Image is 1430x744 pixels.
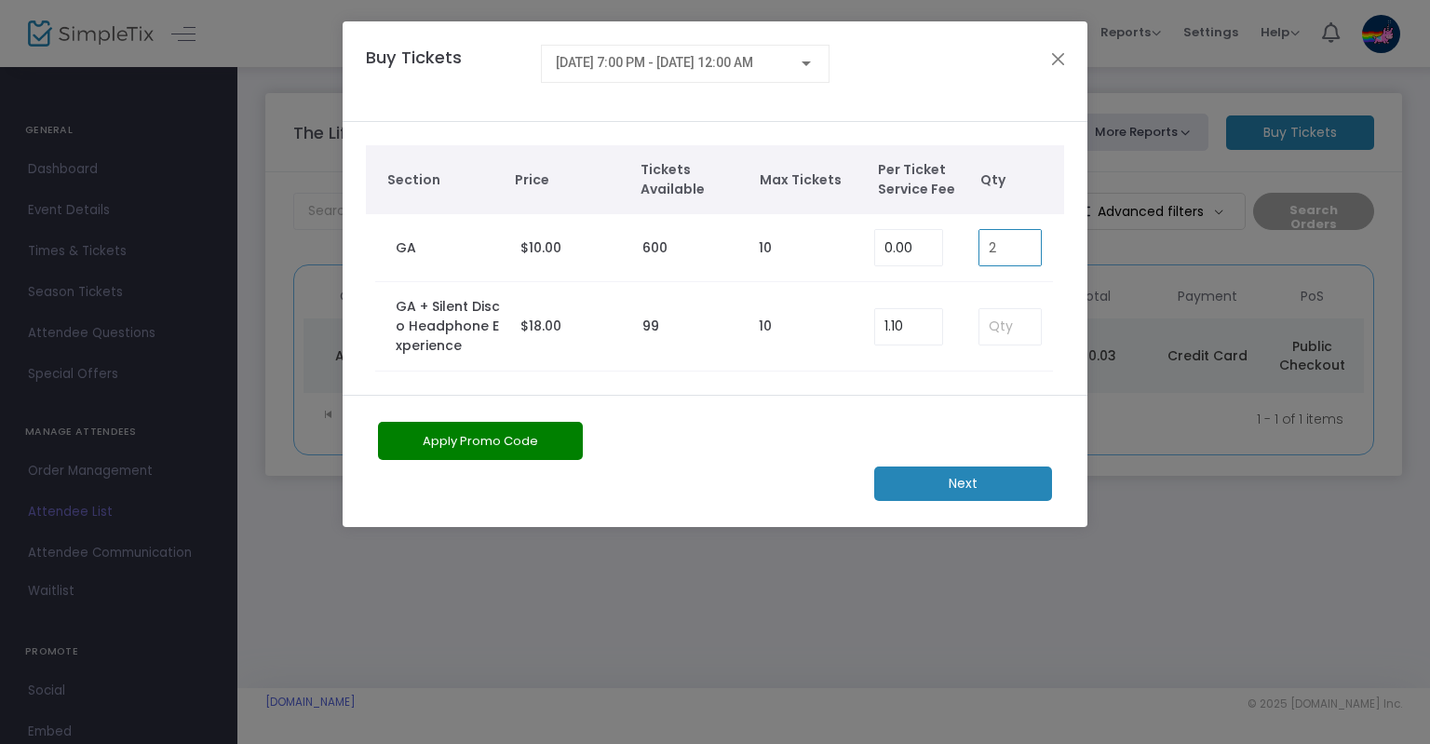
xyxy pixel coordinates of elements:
[759,317,772,336] label: 10
[387,170,497,190] span: Section
[642,317,659,336] label: 99
[378,422,583,460] button: Apply Promo Code
[874,467,1052,501] m-button: Next
[875,230,942,265] input: Enter Service Fee
[520,238,561,257] span: $10.00
[760,170,860,190] span: Max Tickets
[396,297,502,356] label: GA + Silent Disco Headphone Experience
[642,238,668,258] label: 600
[875,309,942,345] input: Enter Service Fee
[980,170,1055,190] span: Qty
[515,170,622,190] span: Price
[878,160,971,199] span: Per Ticket Service Fee
[520,317,561,335] span: $18.00
[556,55,753,70] span: [DATE] 7:00 PM - [DATE] 12:00 AM
[1046,47,1071,71] button: Close
[357,45,532,98] h4: Buy Tickets
[759,238,772,258] label: 10
[979,230,1041,265] input: Qty
[979,309,1041,345] input: Qty
[641,160,741,199] span: Tickets Available
[396,238,416,258] label: GA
